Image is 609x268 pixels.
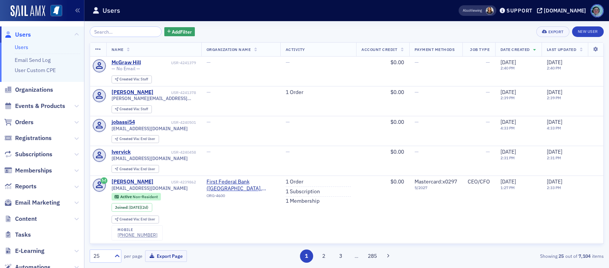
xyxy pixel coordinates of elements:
span: $0.00 [390,178,404,185]
span: Profile [591,4,604,17]
span: — [207,89,211,95]
input: Search… [90,26,162,37]
a: Subscriptions [4,150,52,159]
span: Last Updated [547,47,576,52]
span: Content [15,215,37,223]
button: 2 [317,250,330,263]
span: E-Learning [15,247,44,255]
div: Created Via: End User [112,135,159,143]
a: View Homepage [45,5,62,18]
span: … [351,253,362,259]
span: — [415,148,419,155]
span: [DATE] [500,119,516,125]
span: [EMAIL_ADDRESS][DOMAIN_NAME] [112,156,188,161]
a: Users [4,31,31,39]
span: Created Via : [119,136,141,141]
a: [PERSON_NAME] [112,179,153,185]
a: 1 Order [286,89,303,96]
span: Mastercard : x0297 [415,178,457,185]
a: lvervick [112,149,131,156]
h1: Users [103,6,120,15]
span: Activity [286,47,305,52]
span: Memberships [15,166,52,175]
div: USR-4240501 [136,120,196,125]
time: 2:39 PM [547,95,561,100]
span: Account Credit [361,47,397,52]
div: End User [119,137,155,141]
span: Date Created [500,47,530,52]
span: Created Via : [119,106,141,111]
span: — No Email — [112,66,140,71]
span: Viewing [463,8,482,13]
div: Created Via: End User [112,216,159,223]
span: — [286,119,290,125]
div: USR-4241378 [155,90,196,95]
span: Non-Resident [133,194,158,199]
span: Orders [15,118,34,126]
div: Active: Active: Non-Resident [112,193,161,200]
span: Tasks [15,231,31,239]
a: New User [572,26,604,37]
span: — [286,59,290,66]
a: Users [15,44,28,51]
a: Orders [4,118,34,126]
div: [PHONE_NUMBER] [118,232,158,238]
img: SailAMX [11,5,45,17]
span: Email Marketing [15,199,60,207]
span: [DATE] [547,119,562,125]
span: $0.00 [390,89,404,95]
label: per page [124,253,142,259]
span: $0.00 [390,59,404,66]
span: [DATE] [500,178,516,185]
span: First Federal Bank (Tuscaloosa, AL) [207,179,275,192]
a: Reports [4,182,37,191]
a: Memberships [4,166,52,175]
div: End User [119,217,155,222]
button: 3 [334,250,347,263]
a: 1 Membership [286,198,320,205]
time: 4:33 PM [500,125,515,131]
span: — [486,148,490,155]
span: Payment Methods [415,47,455,52]
span: Subscriptions [15,150,52,159]
a: Email Marketing [4,199,60,207]
time: 2:33 PM [547,185,561,190]
span: Organization Name [207,47,251,52]
a: First Federal Bank ([GEOGRAPHIC_DATA], [GEOGRAPHIC_DATA]) [207,179,275,192]
span: — [207,148,211,155]
div: Created Via: End User [112,165,159,173]
div: Export [548,30,564,34]
span: Registrations [15,134,52,142]
a: User Custom CPE [15,67,56,74]
span: $0.00 [390,148,404,155]
div: Created Via: Staff [112,75,152,83]
span: Reports [15,182,37,191]
span: [DATE] [547,178,562,185]
span: — [486,89,490,95]
div: CEO/CFO [468,179,490,185]
span: $0.00 [390,119,404,125]
time: 2:39 PM [500,95,515,100]
time: 2:40 PM [500,65,515,71]
span: — [207,59,211,66]
span: — [415,119,419,125]
span: Organizations [15,86,53,94]
strong: 25 [557,253,565,259]
a: Tasks [4,231,31,239]
span: — [415,59,419,66]
span: [EMAIL_ADDRESS][DOMAIN_NAME] [112,126,188,131]
a: 1 Order [286,179,303,185]
button: Export [536,26,569,37]
span: [DATE] [500,59,516,66]
div: USR-4240458 [132,150,196,155]
a: Email Send Log [15,57,50,63]
span: Created Via : [119,217,141,222]
div: USR-4241379 [142,60,196,65]
div: Staff [119,77,148,82]
span: Created Via : [119,166,141,171]
span: [DATE] [129,205,141,210]
span: [DATE] [500,89,516,95]
div: mobile [118,228,158,232]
